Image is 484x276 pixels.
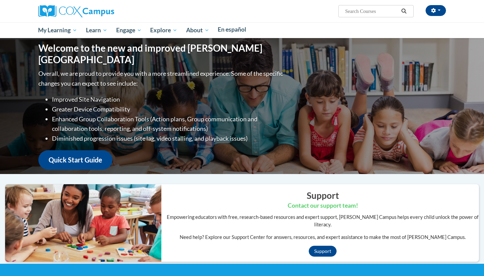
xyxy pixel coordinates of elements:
[150,26,177,34] span: Explore
[214,22,251,37] a: En español
[38,69,285,88] p: Overall, we are proud to provide you with a more streamlined experience. Some of the specific cha...
[399,7,409,15] button: Search
[38,5,114,17] img: Cox Campus
[309,246,337,257] a: Support
[52,104,285,114] li: Greater Device Compatibility
[401,9,407,14] i: 
[166,213,479,228] p: Empowering educators with free, research-based resources and expert support, [PERSON_NAME] Campus...
[52,114,285,134] li: Enhanced Group Collaboration Tools (Action plans, Group communication and collaboration tools, re...
[426,5,446,16] button: Account Settings
[166,234,479,241] p: Need help? Explore our Support Center for answers, resources, and expert assistance to make the m...
[38,150,112,170] a: Quick Start Guide
[38,26,77,34] span: My Learning
[112,22,146,38] a: Engage
[344,7,399,15] input: Search Courses
[52,134,285,143] li: Diminished progression issues (site lag, video stalling, and playback issues)
[166,202,479,210] h3: Contact our support team!
[182,22,214,38] a: About
[116,26,142,34] span: Engage
[38,8,114,14] a: Cox Campus
[38,42,285,65] h1: Welcome to the new and improved [PERSON_NAME][GEOGRAPHIC_DATA]
[86,26,107,34] span: Learn
[34,22,82,38] a: My Learning
[82,22,112,38] a: Learn
[28,22,456,38] div: Main menu
[186,26,209,34] span: About
[52,94,285,104] li: Improved Site Navigation
[146,22,182,38] a: Explore
[166,189,479,202] h2: Support
[218,26,246,33] span: En español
